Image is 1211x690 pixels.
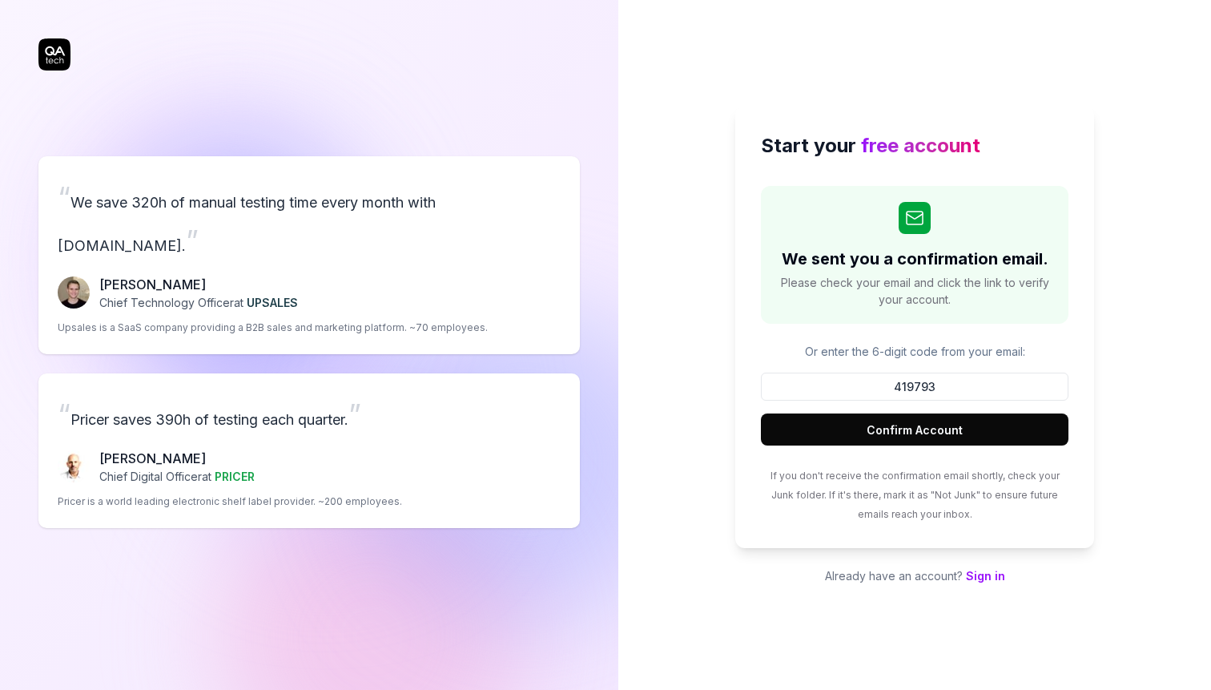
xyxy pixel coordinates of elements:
[58,321,488,335] p: Upsales is a SaaS company providing a B2B sales and marketing platform. ~70 employees.
[99,275,298,294] p: [PERSON_NAME]
[58,393,561,436] p: Pricer saves 390h of testing each quarter.
[58,176,561,262] p: We save 320h of manual testing time every month with [DOMAIN_NAME].
[58,180,70,215] span: “
[735,567,1094,584] p: Already have an account?
[215,470,255,483] span: PRICER
[38,373,580,528] a: “Pricer saves 390h of testing each quarter.”Chris Chalkitis[PERSON_NAME]Chief Digital Officerat P...
[99,449,255,468] p: [PERSON_NAME]
[348,397,361,432] span: ”
[38,156,580,354] a: “We save 320h of manual testing time every month with [DOMAIN_NAME].”Fredrik Seidl[PERSON_NAME]Ch...
[761,343,1068,360] p: Or enter the 6-digit code from your email:
[777,274,1052,308] span: Please check your email and click the link to verify your account.
[761,131,1068,160] h2: Start your
[761,414,1068,446] button: Confirm Account
[58,494,402,509] p: Pricer is a world leading electronic shelf label provider. ~200 employees.
[99,294,298,311] p: Chief Technology Officer at
[58,276,90,309] img: Fredrik Seidl
[770,470,1060,520] span: If you don't receive the confirmation email shortly, check your Junk folder. If it's there, mark ...
[99,468,255,485] p: Chief Digital Officer at
[186,223,199,258] span: ”
[861,134,980,157] span: free account
[782,247,1048,271] h2: We sent you a confirmation email.
[58,397,70,432] span: “
[58,450,90,482] img: Chris Chalkitis
[247,296,298,309] span: UPSALES
[966,569,1005,583] a: Sign in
